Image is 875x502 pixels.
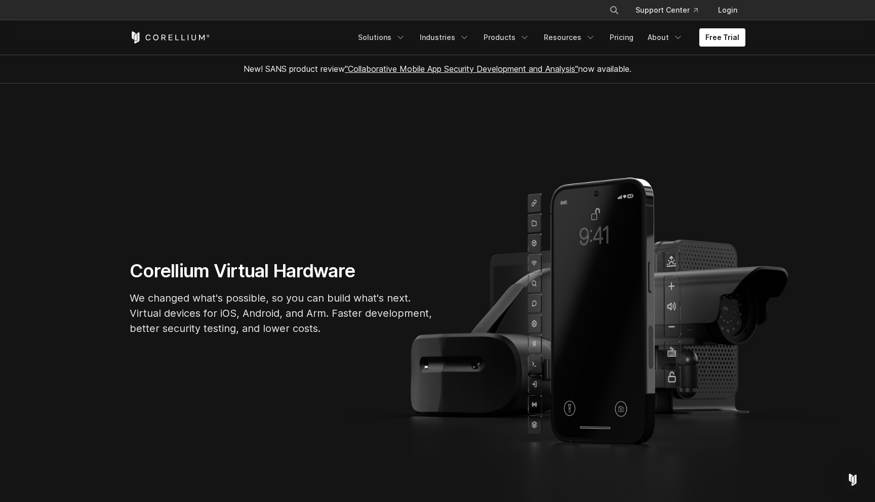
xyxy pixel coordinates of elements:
a: Industries [414,28,475,47]
a: Free Trial [699,28,745,47]
a: Corellium Home [130,31,210,44]
span: New! SANS product review now available. [244,64,631,74]
div: Navigation Menu [597,1,745,19]
a: Resources [538,28,602,47]
div: Navigation Menu [352,28,745,47]
a: Pricing [604,28,640,47]
a: "Collaborative Mobile App Security Development and Analysis" [345,64,578,74]
button: Search [605,1,623,19]
a: Solutions [352,28,412,47]
a: Login [710,1,745,19]
h1: Corellium Virtual Hardware [130,260,433,282]
a: About [642,28,689,47]
a: Support Center [627,1,706,19]
a: Products [478,28,536,47]
div: Open Intercom Messenger [841,468,865,492]
p: We changed what's possible, so you can build what's next. Virtual devices for iOS, Android, and A... [130,290,433,336]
